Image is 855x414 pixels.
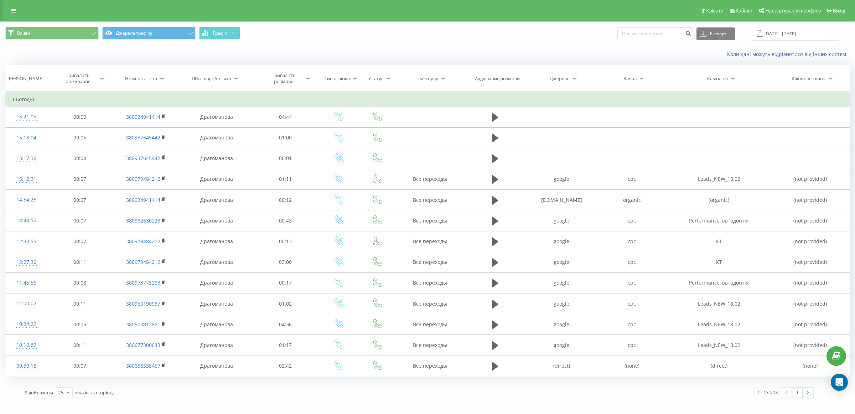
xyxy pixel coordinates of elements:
[125,76,157,82] div: Номер клієнта
[597,210,667,231] td: cpc
[126,238,160,245] a: 380979484212
[396,272,464,293] td: Все переходы
[13,110,40,124] div: 15:21:05
[47,356,112,376] td: 00:07
[192,76,231,82] div: ПІБ співробітника
[771,210,849,231] td: (not provided)
[667,252,771,272] td: КТ
[74,389,114,396] span: рядків на сторінці
[102,27,196,40] button: Джерела трафіку
[253,252,318,272] td: 03:00
[396,293,464,314] td: Все переходы
[597,231,667,252] td: cpc
[126,134,160,141] a: 380937645442
[47,107,112,127] td: 00:09
[180,169,253,189] td: Драгоманова
[13,214,40,228] div: 14:44:50
[47,252,112,272] td: 00:11
[707,76,728,82] div: Кампанія
[13,297,40,311] div: 11:00:02
[265,72,303,85] div: Тривалість розмови
[757,389,778,396] div: 1 - 13 з 13
[706,8,724,14] span: Клієнти
[180,356,253,376] td: Драгоманова
[526,314,596,335] td: google
[126,113,160,120] a: 380934941414
[180,272,253,293] td: Драгоманова
[396,169,464,189] td: Все переходы
[47,335,112,356] td: 00:11
[771,272,849,293] td: (not provided)
[696,27,735,40] button: Експорт
[771,252,849,272] td: (not provided)
[771,356,849,376] td: (none)
[253,314,318,335] td: 04:36
[126,362,160,369] a: 380638335457
[126,342,160,348] a: 380677300643
[736,8,753,14] span: Кабінет
[13,131,40,145] div: 15:18:04
[126,217,160,224] a: 380982630223
[253,169,318,189] td: 01:11
[792,388,803,398] a: 1
[597,335,667,356] td: cpc
[180,127,253,148] td: Драгоманова
[667,314,771,335] td: Leads_NEW_18.02
[253,127,318,148] td: 01:00
[47,272,112,293] td: 00:08
[667,272,771,293] td: Performance_ортодонтія
[771,314,849,335] td: (not provided)
[7,76,43,82] div: [PERSON_NAME]
[597,314,667,335] td: cpc
[25,389,53,396] span: Відображати
[126,259,160,265] a: 380979484212
[771,335,849,356] td: (not provided)
[47,314,112,335] td: 00:05
[47,210,112,231] td: 00:07
[126,300,160,307] a: 380950190937
[667,335,771,356] td: Leads_NEW_18.02
[47,293,112,314] td: 00:11
[47,169,112,189] td: 00:07
[597,293,667,314] td: cpc
[180,293,253,314] td: Драгоманова
[667,169,771,189] td: Leads_NEW_18.02
[597,169,667,189] td: cpc
[13,276,40,290] div: 11:45:56
[253,335,318,356] td: 01:17
[13,235,40,249] div: 12:30:55
[727,51,850,57] a: Коли дані можуть відрізнятися вiд інших систем
[771,190,849,210] td: (not provided)
[325,76,350,82] div: Тип дзвінка
[13,338,40,352] div: 10:10:39
[180,190,253,210] td: Драгоманова
[597,356,667,376] td: (none)
[792,76,825,82] div: Ключове слово
[47,190,112,210] td: 00:07
[180,335,253,356] td: Драгоманова
[667,231,771,252] td: КТ
[526,272,596,293] td: google
[667,356,771,376] td: (direct)
[13,359,40,373] div: 09:30:18
[396,231,464,252] td: Все переходы
[667,190,771,210] td: (organic)
[771,293,849,314] td: (not provided)
[180,314,253,335] td: Драгоманова
[369,76,383,82] div: Статус
[771,169,849,189] td: (not provided)
[831,374,848,391] div: Open Intercom Messenger
[180,107,253,127] td: Драгоманова
[126,196,160,203] a: 380934941414
[526,356,596,376] td: (direct)
[180,231,253,252] td: Драгоманова
[623,76,637,82] div: Канал
[13,317,40,331] div: 10:34:22
[667,293,771,314] td: Leads_NEW_18.02
[13,152,40,165] div: 15:17:36
[597,272,667,293] td: cpc
[13,172,40,186] div: 15:12:31
[199,27,240,40] button: Графік
[396,252,464,272] td: Все переходы
[526,210,596,231] td: google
